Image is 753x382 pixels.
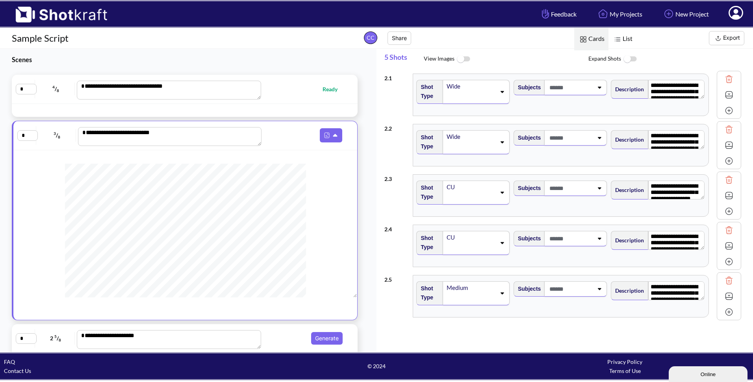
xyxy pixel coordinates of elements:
span: Expand Shots [588,51,753,68]
img: Trash Icon [723,174,735,186]
img: ToggleOff Icon [621,51,639,68]
div: 2 . 2 [384,120,409,133]
span: Subjects [514,232,541,245]
span: Subjects [514,182,541,195]
div: 2 . 1 [384,70,409,83]
img: Home Icon [596,7,610,20]
span: 3 [54,131,56,136]
span: 5 Shots [384,49,424,70]
h3: Scenes [12,55,357,64]
img: ToggleOff Icon [454,51,472,68]
span: 2 / [37,332,75,345]
a: New Project [656,4,715,24]
a: My Projects [590,4,648,24]
div: 2 . 5 [384,271,409,284]
span: Feedback [540,9,577,18]
img: Expand Icon [723,89,735,101]
span: Subjects [514,131,541,144]
div: 2 . 3 [384,170,409,183]
button: Generate [311,332,343,345]
span: View Images [424,51,588,68]
span: List [608,28,636,50]
span: Description [611,133,644,146]
span: 8 [58,135,60,139]
span: / [37,83,75,95]
img: Card Icon [578,34,588,44]
button: Share [388,31,411,45]
div: CU [446,182,496,192]
span: Description [611,83,644,96]
a: Contact Us [4,367,31,374]
img: Add Icon [723,155,735,167]
span: Subjects [514,282,541,295]
img: Expand Icon [723,139,735,151]
div: Wide [446,81,496,92]
span: Cards [574,28,608,50]
div: Medium [446,282,496,293]
a: FAQ [4,358,15,365]
div: Terms of Use [501,366,749,375]
span: Shot Type [417,232,439,254]
span: Subjects [514,81,541,94]
img: Expand Icon [723,290,735,302]
div: 2 . 4 [384,221,409,234]
span: 8 [57,88,59,93]
span: 5 [54,334,57,339]
img: Expand Icon [723,190,735,201]
span: Shot Type [417,282,439,304]
img: Expand Icon [723,240,735,252]
span: Shot Type [417,81,439,103]
img: Trash Icon [723,73,735,85]
span: Description [611,183,644,196]
div: CU [446,232,496,243]
span: Description [611,284,644,297]
iframe: chat widget [669,365,749,382]
span: Shot Type [417,181,439,203]
span: Ready [323,85,345,94]
img: Add Icon [723,205,735,217]
span: / [38,129,76,142]
span: CC [364,31,377,44]
img: Pdf Icon [322,130,332,140]
span: © 2024 [252,362,501,371]
img: List Icon [612,34,623,44]
img: Add Icon [723,105,735,116]
div: Privacy Policy [501,357,749,366]
div: Wide [446,131,496,142]
img: Trash Icon [723,224,735,236]
span: Description [611,234,644,247]
img: Trash Icon [723,124,735,135]
button: Export [709,31,744,45]
img: Trash Icon [723,275,735,286]
img: Hand Icon [540,7,551,20]
img: Add Icon [662,7,675,20]
img: Add Icon [723,306,735,318]
span: 4 [52,85,55,89]
span: Shot Type [417,131,439,153]
span: 8 [59,338,61,342]
img: Export Icon [713,33,723,43]
img: Add Icon [723,256,735,268]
